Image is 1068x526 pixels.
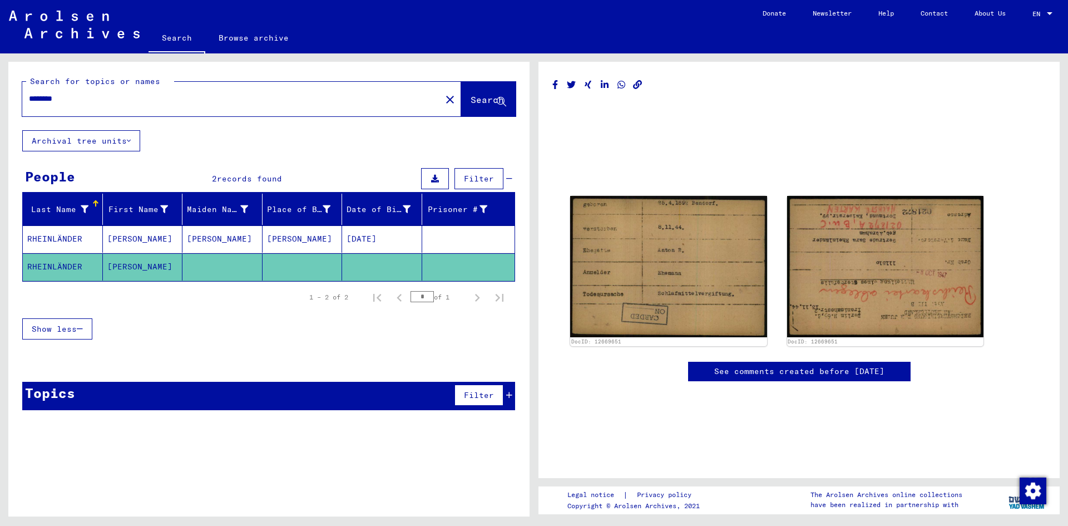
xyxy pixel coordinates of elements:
[212,174,217,184] span: 2
[23,225,103,253] mat-cell: RHEINLÄNDER
[22,130,140,151] button: Archival tree units
[616,78,627,92] button: Share on WhatsApp
[427,204,488,215] div: Prisoner #
[263,194,343,225] mat-header-cell: Place of Birth
[571,338,621,345] a: DocID: 12669651
[25,383,75,403] div: Topics
[309,292,348,302] div: 1 – 2 of 2
[788,338,838,345] a: DocID: 12669651
[25,166,75,186] div: People
[443,93,457,106] mat-icon: close
[714,366,884,377] a: See comments created before [DATE]
[23,253,103,281] mat-cell: RHEINLÄNDER
[103,253,183,281] mat-cell: [PERSON_NAME]
[787,196,984,337] img: 002.jpg
[187,200,262,218] div: Maiden Name
[388,286,411,308] button: Previous page
[22,318,92,340] button: Show less
[1006,486,1048,514] img: yv_logo.png
[149,24,205,53] a: Search
[182,194,263,225] mat-header-cell: Maiden Name
[567,489,623,501] a: Legal notice
[263,225,343,253] mat-cell: [PERSON_NAME]
[628,489,705,501] a: Privacy policy
[488,286,511,308] button: Last page
[347,200,424,218] div: Date of Birth
[342,194,422,225] mat-header-cell: Date of Birth
[217,174,282,184] span: records found
[30,76,160,86] mat-label: Search for topics or names
[461,82,516,116] button: Search
[347,204,411,215] div: Date of Birth
[632,78,644,92] button: Copy link
[32,324,77,334] span: Show less
[205,24,302,51] a: Browse archive
[599,78,611,92] button: Share on LinkedIn
[411,292,466,302] div: of 1
[464,390,494,400] span: Filter
[582,78,594,92] button: Share on Xing
[342,225,422,253] mat-cell: [DATE]
[182,225,263,253] mat-cell: [PERSON_NAME]
[422,194,515,225] mat-header-cell: Prisoner #
[107,200,182,218] div: First Name
[464,174,494,184] span: Filter
[570,196,767,337] img: 001.jpg
[567,489,705,501] div: |
[187,204,248,215] div: Maiden Name
[454,168,503,189] button: Filter
[267,200,345,218] div: Place of Birth
[107,204,169,215] div: First Name
[1032,10,1045,18] span: EN
[566,78,577,92] button: Share on Twitter
[550,78,561,92] button: Share on Facebook
[466,286,488,308] button: Next page
[1020,478,1046,504] img: Change consent
[810,500,962,510] p: have been realized in partnership with
[454,385,503,406] button: Filter
[9,11,140,38] img: Arolsen_neg.svg
[427,200,502,218] div: Prisoner #
[267,204,331,215] div: Place of Birth
[1019,477,1046,504] div: Change consent
[103,225,183,253] mat-cell: [PERSON_NAME]
[366,286,388,308] button: First page
[471,94,504,105] span: Search
[103,194,183,225] mat-header-cell: First Name
[27,200,102,218] div: Last Name
[23,194,103,225] mat-header-cell: Last Name
[567,501,705,511] p: Copyright © Arolsen Archives, 2021
[439,88,461,110] button: Clear
[27,204,88,215] div: Last Name
[810,490,962,500] p: The Arolsen Archives online collections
